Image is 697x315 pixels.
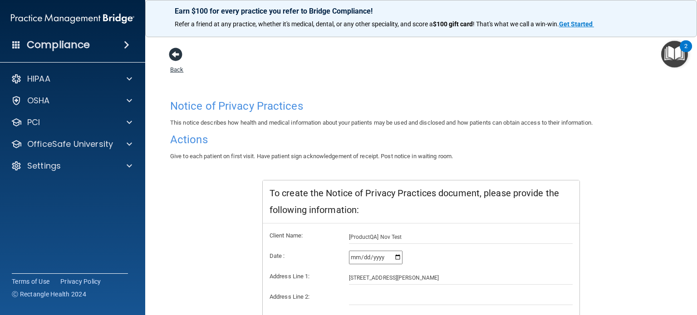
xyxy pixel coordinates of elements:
strong: Get Started [559,20,593,28]
div: To create the Notice of Privacy Practices document, please provide the following information: [263,180,579,223]
img: PMB logo [11,10,134,28]
p: OSHA [27,95,50,106]
label: Address Line 1: [263,271,342,282]
span: Refer a friend at any practice, whether it's medical, dental, or any other speciality, and score a [175,20,433,28]
h4: Actions [170,134,672,145]
a: PCI [11,117,132,128]
a: Get Started [559,20,594,28]
a: Privacy Policy [60,277,101,286]
h4: Compliance [27,39,90,51]
label: Date : [263,251,342,262]
p: Settings [27,160,61,171]
a: Terms of Use [12,277,49,286]
a: Back [170,55,183,73]
p: PCI [27,117,40,128]
a: HIPAA [11,73,132,84]
strong: $100 gift card [433,20,473,28]
p: OfficeSafe University [27,139,113,150]
span: Ⓒ Rectangle Health 2024 [12,290,86,299]
label: Client Name: [263,230,342,241]
a: Settings [11,160,132,171]
p: Earn $100 for every practice you refer to Bridge Compliance! [175,7,668,15]
span: Give to each patient on first visit. Have patient sign acknowledgement of receipt. Post notice in... [170,153,453,160]
h4: Notice of Privacy Practices [170,100,672,112]
a: OSHA [11,95,132,106]
span: This notice describes how health and medical information about your patients may be used and disc... [170,119,593,126]
a: OfficeSafe University [11,139,132,150]
p: HIPAA [27,73,50,84]
label: Address Line 2: [263,291,342,302]
div: 2 [684,46,687,58]
span: ! That's what we call a win-win. [473,20,559,28]
button: Open Resource Center, 2 new notifications [661,41,688,68]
